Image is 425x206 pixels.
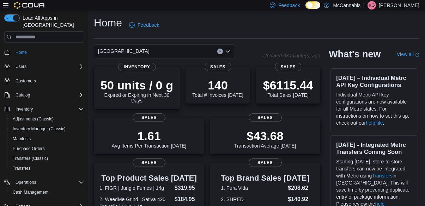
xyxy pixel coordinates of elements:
[369,1,375,10] span: KG
[333,1,360,10] p: McCannabis
[175,184,199,192] dd: $319.95
[7,144,87,154] button: Purchase Orders
[192,78,243,92] p: 140
[288,195,309,204] dd: $140.92
[99,78,174,92] p: 50 units / 0 g
[13,136,31,142] span: Manifests
[13,91,84,99] span: Catalog
[221,174,309,182] h3: Top Brand Sales [DATE]
[7,163,87,173] button: Transfers
[112,129,187,143] p: 1.61
[10,154,84,163] span: Transfers (Classic)
[1,177,87,187] button: Operations
[175,195,199,204] dd: $184.95
[13,178,84,187] span: Operations
[278,2,300,9] span: Feedback
[368,1,376,10] div: Kasidy Gosse
[10,188,84,196] span: Cash Management
[118,63,156,71] span: Inventory
[13,91,33,99] button: Catalog
[249,158,282,167] span: Sales
[94,16,122,30] h1: Home
[13,77,39,85] a: Customers
[126,18,162,32] a: Feedback
[16,106,33,112] span: Inventory
[13,189,48,195] span: Cash Management
[13,166,30,171] span: Transfers
[13,116,54,122] span: Adjustments (Classic)
[98,47,150,55] span: [GEOGRAPHIC_DATA]
[99,185,172,192] dt: 1. FIGR | Jungle Fumes | 14g
[205,63,231,71] span: Sales
[13,156,48,161] span: Transfers (Classic)
[10,115,84,123] span: Adjustments (Classic)
[234,129,296,149] div: Transaction Average [DATE]
[336,91,412,126] p: Individual Metrc API key configurations are now available for all Metrc states. For instructions ...
[133,158,166,167] span: Sales
[379,1,419,10] p: [PERSON_NAME]
[99,78,174,104] div: Expired or Expiring in Next 30 Days
[7,134,87,144] button: Manifests
[288,184,309,192] dd: $208.62
[263,78,313,92] p: $6115.44
[1,104,87,114] button: Inventory
[1,90,87,100] button: Catalog
[336,141,412,155] h3: [DATE] - Integrated Metrc Transfers Coming Soon
[16,180,36,185] span: Operations
[10,164,33,173] a: Transfers
[13,105,36,113] button: Inventory
[13,76,84,85] span: Customers
[10,164,84,173] span: Transfers
[263,53,320,58] p: Updated 68 minute(s) ago
[10,125,84,133] span: Inventory Manager (Classic)
[99,174,199,182] h3: Top Product Sales [DATE]
[10,125,68,133] a: Inventory Manager (Classic)
[10,144,48,153] a: Purchase Orders
[221,196,285,203] dt: 2. SHRED
[415,53,419,57] svg: External link
[10,115,56,123] a: Adjustments (Classic)
[16,50,27,55] span: Home
[217,49,223,54] button: Clear input
[329,49,381,60] h2: What's new
[7,154,87,163] button: Transfers (Classic)
[10,135,84,143] span: Manifests
[249,113,282,122] span: Sales
[16,92,30,98] span: Catalog
[372,173,393,179] a: Transfers
[13,62,84,71] span: Users
[10,144,84,153] span: Purchase Orders
[112,129,187,149] div: Avg Items Per Transaction [DATE]
[7,124,87,134] button: Inventory Manager (Classic)
[305,1,320,9] input: Dark Mode
[263,78,313,98] div: Total Sales [DATE]
[16,78,36,84] span: Customers
[7,114,87,124] button: Adjustments (Classic)
[138,21,159,29] span: Feedback
[14,2,45,9] img: Cova
[10,154,51,163] a: Transfers (Classic)
[13,105,84,113] span: Inventory
[16,64,26,69] span: Users
[20,14,84,29] span: Load All Apps in [GEOGRAPHIC_DATA]
[1,47,87,57] button: Home
[133,113,166,122] span: Sales
[336,74,412,88] h3: [DATE] – Individual Metrc API Key Configurations
[13,146,45,151] span: Purchase Orders
[366,120,383,126] a: help file
[192,78,243,98] div: Total # Invoices [DATE]
[10,135,34,143] a: Manifests
[13,178,39,187] button: Operations
[363,1,365,10] p: |
[234,129,296,143] p: $43.68
[13,62,29,71] button: Users
[225,49,231,54] button: Open list of options
[397,51,419,57] a: View allExternal link
[221,185,285,192] dt: 1. Pura Vida
[7,187,87,197] button: Cash Management
[1,62,87,71] button: Users
[10,188,51,196] a: Cash Management
[275,63,301,71] span: Sales
[13,48,84,56] span: Home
